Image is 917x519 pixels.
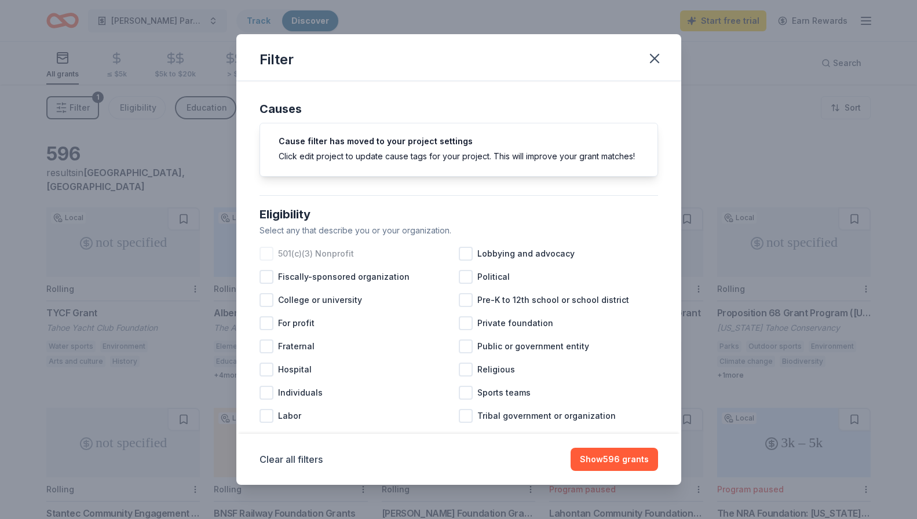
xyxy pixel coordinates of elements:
[278,409,301,423] span: Labor
[260,224,658,237] div: Select any that describe you or your organization.
[571,448,658,471] button: Show596 grants
[477,409,616,423] span: Tribal government or organization
[279,137,639,145] h5: Cause filter has moved to your project settings
[260,100,658,118] div: Causes
[278,270,410,284] span: Fiscally-sponsored organization
[278,316,315,330] span: For profit
[477,316,553,330] span: Private foundation
[278,386,323,400] span: Individuals
[477,339,589,353] span: Public or government entity
[477,247,575,261] span: Lobbying and advocacy
[279,150,639,162] div: Click edit project to update cause tags for your project. This will improve your grant matches!
[260,205,658,224] div: Eligibility
[278,247,354,261] span: 501(c)(3) Nonprofit
[278,363,312,377] span: Hospital
[278,339,315,353] span: Fraternal
[477,363,515,377] span: Religious
[477,293,629,307] span: Pre-K to 12th school or school district
[477,386,531,400] span: Sports teams
[477,270,510,284] span: Political
[278,293,362,307] span: College or university
[260,50,294,69] div: Filter
[260,452,323,466] button: Clear all filters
